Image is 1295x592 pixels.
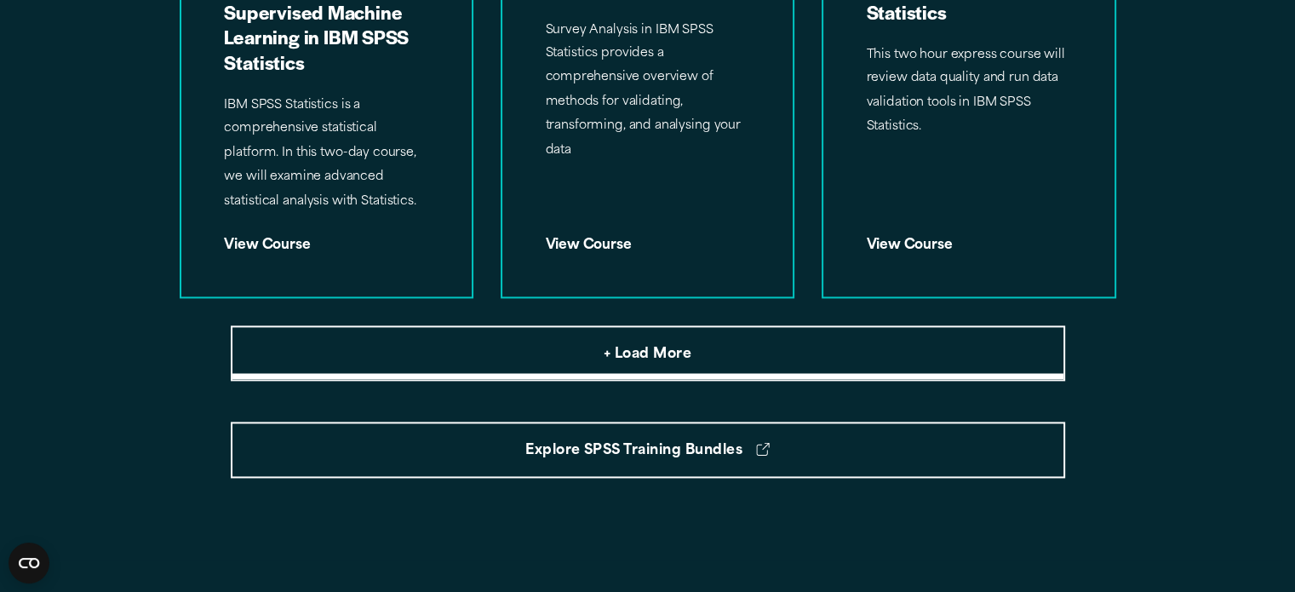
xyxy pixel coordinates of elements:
p: This two hour express course will review data quality and run data validation tools in IBM SPSS S... [867,43,1071,139]
p: Survey Analysis in IBM SPSS Statistics provides a comprehensive overview of methods for validatin... [545,18,749,162]
a: Explore SPSS Training Bundles [231,422,1065,478]
p: IBM SPSS Statistics is a comprehensive statistical platform. In this two-day course, we will exam... [224,93,428,213]
button: Open CMP widget [9,543,49,583]
button: + Load More [231,325,1065,382]
div: View Course [224,225,428,251]
span: + Load More [604,344,691,366]
div: View Course [545,225,749,251]
div: View Course [867,225,1071,251]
